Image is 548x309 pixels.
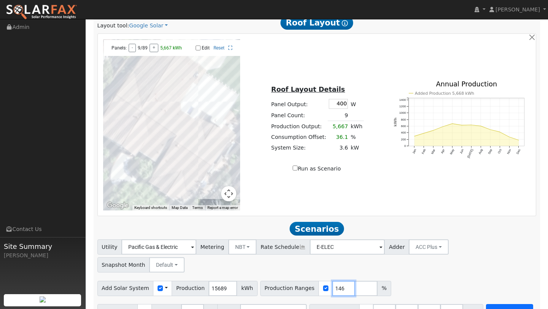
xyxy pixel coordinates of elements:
button: Map camera controls [221,186,236,201]
circle: onclick="" [433,130,434,131]
span: 9/89 [138,45,148,51]
span: Panels: [112,45,127,51]
span: Scenarios [290,222,344,236]
input: Select a Utility [121,239,196,255]
span: Add Solar System [97,281,154,296]
img: Google [105,201,130,210]
text: 1000 [399,111,406,115]
td: 36.1 [328,132,349,142]
button: ACC Plus [409,239,449,255]
text: 400 [401,131,406,135]
span: Snapshot Month [97,257,150,272]
circle: onclick="" [461,124,462,126]
text: 200 [401,138,406,141]
text: Nov [507,148,512,155]
a: Terms (opens in new tab) [192,205,203,210]
span: kWh [237,281,257,296]
circle: onclick="" [499,131,500,132]
span: Rate Schedule [256,239,310,255]
td: 3.6 [328,143,349,153]
td: Production Output: [270,121,328,132]
td: 9 [328,110,349,121]
circle: onclick="" [414,135,415,137]
td: W [349,98,364,110]
u: Roof Layout Details [271,86,345,93]
text: kWh [393,118,397,127]
td: System Size: [270,143,328,153]
text: [DATE] [467,148,474,159]
circle: onclick="" [452,123,453,124]
circle: onclick="" [509,136,510,137]
i: Show Help [342,20,348,26]
td: Consumption Offset: [270,132,328,142]
text: Oct [497,148,503,154]
input: Select a Rate Schedule [310,239,385,255]
span: Layout tool: [97,22,129,29]
circle: onclick="" [480,126,481,127]
button: - [129,44,136,52]
text: 1400 [399,98,406,102]
span: Production Ranges [260,281,319,296]
img: retrieve [40,296,46,303]
circle: onclick="" [490,129,491,130]
a: Full Screen [228,45,233,51]
label: Edit [202,45,210,51]
text: May [449,148,455,155]
span: Utility [97,239,122,255]
a: Reset [213,45,225,51]
circle: onclick="" [442,126,443,127]
td: kW [349,143,364,153]
img: SolarFax [6,4,77,20]
text: 600 [401,124,406,128]
td: Panel Output: [270,98,328,110]
text: 800 [401,118,406,121]
span: Roof Layout [280,16,353,30]
button: + [150,44,158,52]
button: Map Data [172,205,188,210]
button: NBT [228,239,257,255]
text: Feb [421,148,427,155]
td: 5,667 [328,121,349,132]
span: % [377,281,391,296]
text: Dec [516,148,521,155]
circle: onclick="" [423,133,424,134]
text: Sep [487,148,493,155]
text: Mar [431,148,436,155]
span: 5,667 kWh [160,45,182,51]
circle: onclick="" [471,124,472,126]
label: Run as Scenario [293,165,341,173]
div: [PERSON_NAME] [4,252,81,260]
td: kWh [349,121,364,132]
span: Adder [384,239,409,255]
span: [PERSON_NAME] [495,6,540,13]
text: Jan [412,148,417,154]
button: Keyboard shortcuts [134,205,167,210]
text: 0 [404,144,406,148]
a: Open this area in Google Maps (opens a new window) [105,201,130,210]
span: Metering [196,239,229,255]
a: Google Solar [129,22,168,30]
text: Jun [459,148,465,154]
text: Aug [478,148,483,155]
span: Production [172,281,209,296]
td: % [349,132,364,142]
span: Site Summary [4,241,81,252]
text: 1200 [399,105,406,108]
text: Apr [440,148,446,154]
td: Panel Count: [270,110,328,121]
text: Annual Production [436,80,497,88]
a: Report a map error [207,205,238,210]
input: Run as Scenario [293,166,298,170]
button: Default [149,257,185,272]
text: Added Production 5,668 kWh [415,91,474,96]
circle: onclick="" [518,140,519,141]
